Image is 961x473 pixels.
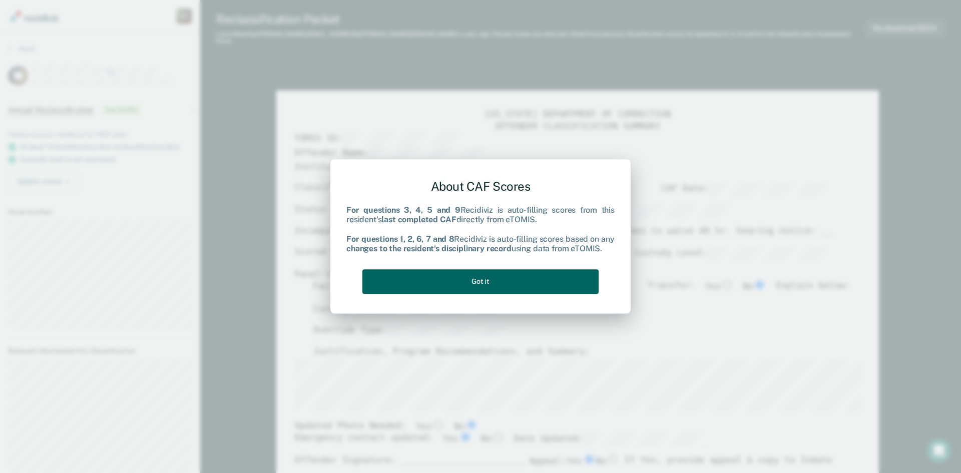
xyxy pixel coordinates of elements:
[381,215,456,225] b: last completed CAF
[346,234,454,244] b: For questions 1, 2, 6, 7 and 8
[346,244,512,253] b: changes to the resident's disciplinary record
[346,206,460,215] b: For questions 3, 4, 5 and 9
[362,269,599,294] button: Got it
[346,171,615,202] div: About CAF Scores
[346,206,615,254] div: Recidiviz is auto-filling scores from this resident's directly from eTOMIS. Recidiviz is auto-fil...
